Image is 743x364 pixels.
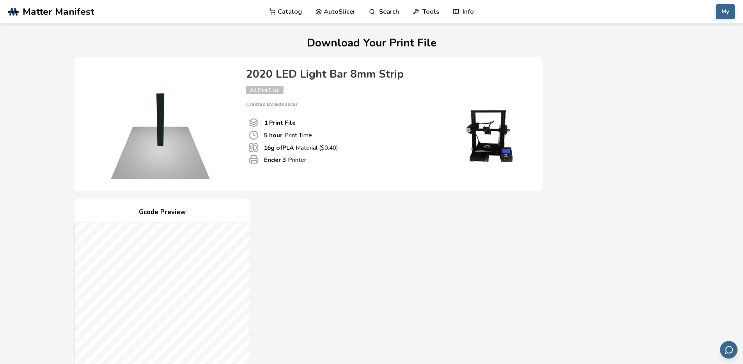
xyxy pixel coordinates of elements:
[23,6,94,17] span: Matter Manifest
[246,86,284,94] span: All Print Files
[249,143,258,152] span: Material Used
[249,118,259,128] span: Number Of Print files
[720,341,738,359] button: Send feedback via email
[449,107,527,165] img: Printer
[246,101,527,107] p: Created By: autoslicer
[264,144,294,152] b: 16 g of PLA
[249,130,259,140] span: Print Time
[264,144,338,152] p: Material ($ 0.40 )
[264,131,282,139] b: 5 hour
[264,156,306,164] p: Printer
[249,155,259,165] span: Printer
[264,131,312,139] p: Print Time
[264,119,296,127] b: 1 Print File
[82,64,238,181] img: Product
[246,68,527,80] h4: 2020 LED Light Bar 8mm Strip
[716,4,735,19] button: My
[264,156,286,164] b: Ender 3
[74,37,669,49] h1: Download Your Print File
[74,206,250,218] h4: Gcode Preview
